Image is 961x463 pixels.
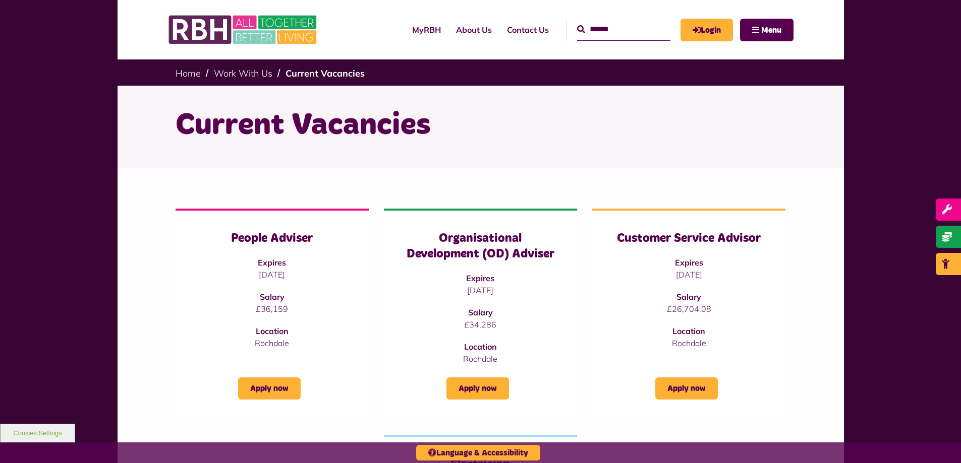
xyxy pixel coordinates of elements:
[416,445,540,460] button: Language & Accessibility
[466,273,494,283] strong: Expires
[499,16,556,43] a: Contact Us
[196,231,349,246] h3: People Adviser
[448,16,499,43] a: About Us
[761,26,781,34] span: Menu
[405,16,448,43] a: MyRBH
[196,337,349,349] p: Rochdale
[256,326,289,336] strong: Location
[168,10,319,49] img: RBH
[404,353,557,365] p: Rochdale
[612,303,765,315] p: £26,704.08
[612,231,765,246] h3: Customer Service Advisor
[196,269,349,281] p: [DATE]
[214,68,272,79] a: Work With Us
[672,326,705,336] strong: Location
[404,231,557,262] h3: Organisational Development (OD) Adviser
[404,318,557,330] p: £34,286
[176,68,201,79] a: Home
[196,303,349,315] p: £36,159
[260,292,285,302] strong: Salary
[286,68,365,79] a: Current Vacancies
[258,257,286,268] strong: Expires
[612,337,765,349] p: Rochdale
[404,284,557,296] p: [DATE]
[916,418,961,463] iframe: Netcall Web Assistant for live chat
[238,377,301,400] a: Apply now
[468,307,493,317] strong: Salary
[464,342,497,352] strong: Location
[176,106,786,145] h1: Current Vacancies
[655,377,718,400] a: Apply now
[675,257,703,268] strong: Expires
[612,269,765,281] p: [DATE]
[681,19,733,41] a: MyRBH
[740,19,794,41] button: Navigation
[676,292,701,302] strong: Salary
[446,377,509,400] a: Apply now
